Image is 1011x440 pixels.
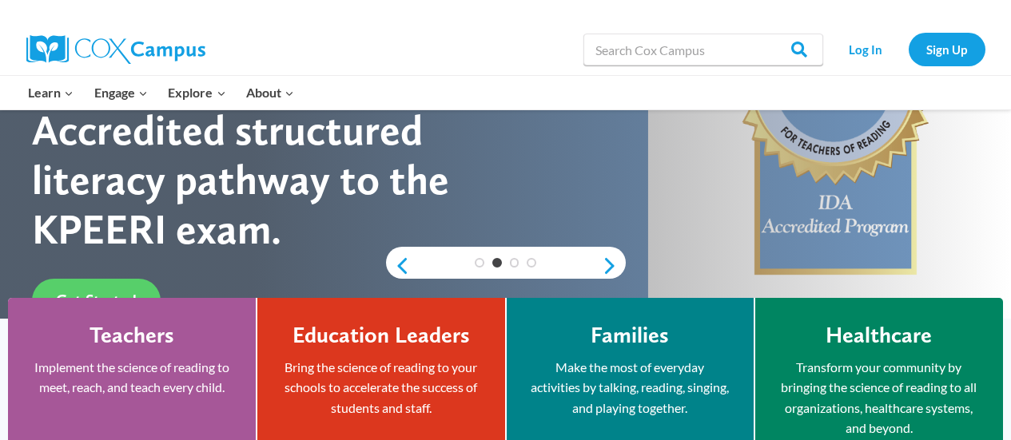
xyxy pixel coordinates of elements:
h4: Healthcare [826,322,932,349]
h4: Education Leaders [293,322,470,349]
div: content slider buttons [386,250,626,282]
button: Child menu of Engage [84,76,158,109]
input: Search Cox Campus [583,34,823,65]
img: Cox Campus [26,35,205,64]
a: next [602,256,626,275]
button: Child menu of About [236,76,304,109]
button: Child menu of Learn [18,76,85,109]
a: Get Started [32,279,161,323]
p: Make the most of everyday activities by talking, reading, singing, and playing together. [531,357,730,418]
nav: Primary Navigation [18,76,304,109]
a: 3 [510,258,519,268]
h4: Teachers [90,322,174,349]
p: Implement the science of reading to meet, reach, and teach every child. [32,357,232,398]
a: previous [386,256,410,275]
button: Child menu of Explore [158,76,237,109]
nav: Secondary Navigation [831,33,985,65]
a: Sign Up [909,33,985,65]
a: 2 [492,258,502,268]
a: 1 [475,258,484,268]
p: Transform your community by bringing the science of reading to all organizations, healthcare syst... [779,357,979,438]
a: Log In [831,33,901,65]
span: Get Started [56,291,137,311]
h4: Families [591,322,669,349]
a: 4 [527,258,536,268]
p: Bring the science of reading to your schools to accelerate the success of students and staff. [281,357,480,418]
